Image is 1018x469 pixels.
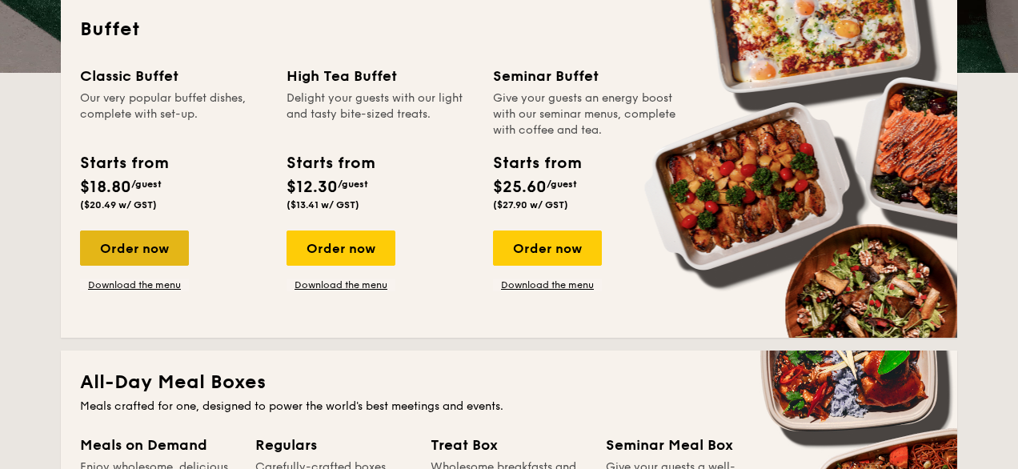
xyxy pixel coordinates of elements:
div: Order now [80,230,189,266]
a: Download the menu [287,279,395,291]
div: Treat Box [431,434,587,456]
div: High Tea Buffet [287,65,474,87]
div: Starts from [80,151,167,175]
div: Delight your guests with our light and tasty bite-sized treats. [287,90,474,138]
div: Our very popular buffet dishes, complete with set-up. [80,90,267,138]
h2: All-Day Meal Boxes [80,370,938,395]
span: $25.60 [493,178,547,197]
span: /guest [547,178,577,190]
span: /guest [131,178,162,190]
span: $18.80 [80,178,131,197]
span: ($20.49 w/ GST) [80,199,157,210]
div: Starts from [287,151,374,175]
h2: Buffet [80,17,938,42]
div: Meals on Demand [80,434,236,456]
div: Seminar Buffet [493,65,680,87]
div: Regulars [255,434,411,456]
div: Give your guests an energy boost with our seminar menus, complete with coffee and tea. [493,90,680,138]
div: Order now [287,230,395,266]
div: Order now [493,230,602,266]
span: ($27.90 w/ GST) [493,199,568,210]
a: Download the menu [80,279,189,291]
span: ($13.41 w/ GST) [287,199,359,210]
div: Starts from [493,151,580,175]
span: $12.30 [287,178,338,197]
div: Seminar Meal Box [606,434,762,456]
span: /guest [338,178,368,190]
div: Classic Buffet [80,65,267,87]
a: Download the menu [493,279,602,291]
div: Meals crafted for one, designed to power the world's best meetings and events. [80,399,938,415]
